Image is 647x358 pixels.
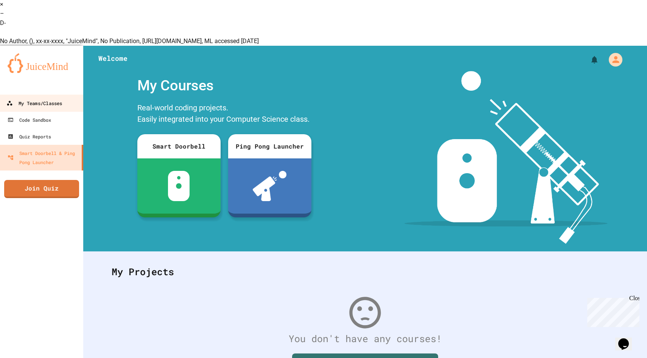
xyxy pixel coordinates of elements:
iframe: chat widget [615,328,639,350]
div: Ping Pong Launcher [228,134,311,158]
img: sdb-white.svg [168,171,190,201]
div: My Courses [134,71,315,100]
div: My Projects [104,257,626,287]
a: Join Quiz [4,180,79,198]
img: ppl-with-ball.png [253,171,286,201]
div: Smart Doorbell [137,134,221,158]
iframe: chat widget [584,295,639,327]
div: You don't have any courses! [104,332,626,346]
div: My Teams/Classes [6,98,62,108]
img: logo-orange.svg [8,53,76,73]
div: Real-world coding projects. Easily integrated into your Computer Science class. [134,100,315,129]
div: Chat with us now!Close [3,3,52,48]
div: My Notifications [576,53,601,66]
div: Code Sandbox [8,115,51,124]
div: Quiz Reports [8,132,51,141]
img: banner-image-my-projects.png [404,71,607,244]
div: My Account [601,51,624,68]
div: Smart Doorbell & Ping Pong Launcher [8,149,79,167]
